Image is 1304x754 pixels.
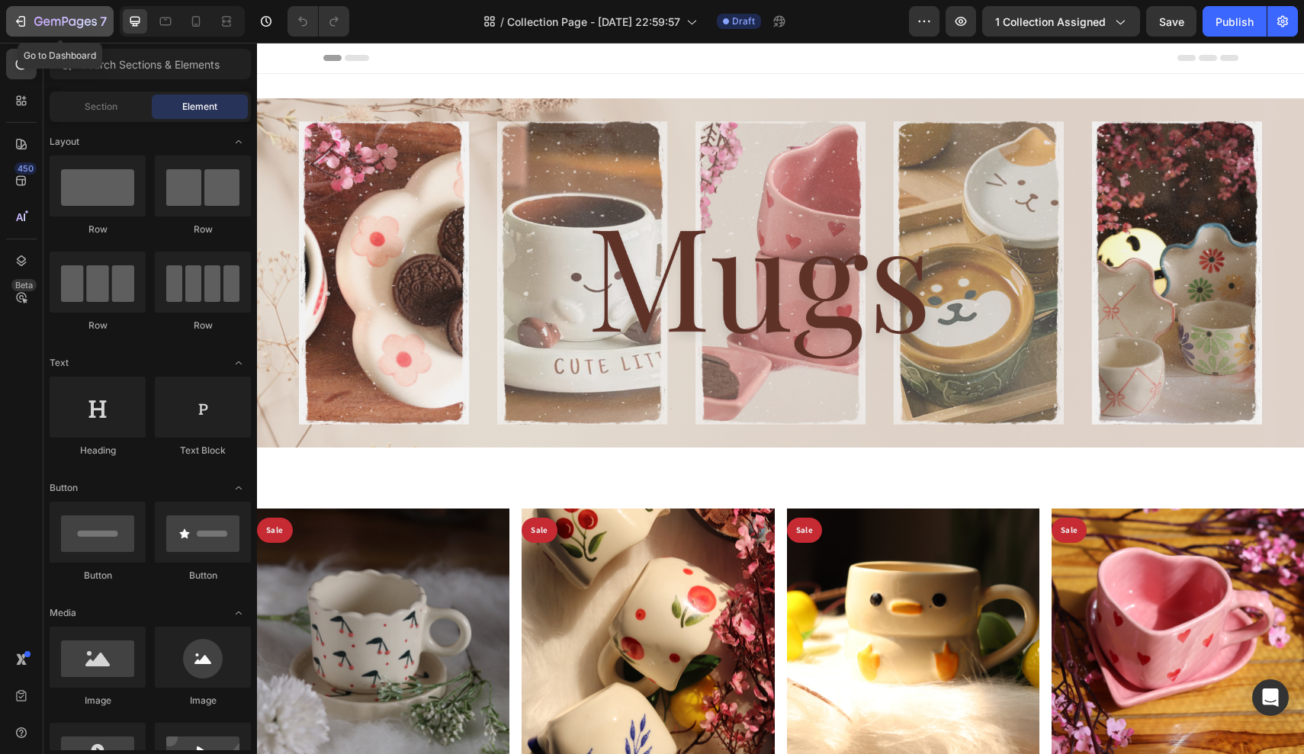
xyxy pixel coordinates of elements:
pre: Sale [795,475,830,501]
span: Toggle open [226,476,251,500]
span: Save [1159,15,1184,28]
pre: Sale [530,475,566,501]
iframe: Design area [257,43,1304,754]
span: Draft [732,14,755,28]
span: Element [182,100,217,114]
span: Media [50,606,76,620]
button: 1 collection assigned [982,6,1140,37]
div: Row [50,223,146,236]
a: Cherry Bliss Cup [265,466,517,718]
button: Save [1146,6,1196,37]
div: Button [50,569,146,582]
span: Text [50,356,69,370]
input: Search Sections & Elements [50,49,251,79]
div: Publish [1216,14,1254,30]
div: Open Intercom Messenger [1252,679,1289,716]
div: Row [155,223,251,236]
span: Toggle open [226,601,251,625]
span: Toggle open [226,130,251,154]
div: 450 [14,162,37,175]
button: 7 [6,6,114,37]
div: Heading [50,444,146,457]
div: Undo/Redo [287,6,349,37]
span: Collection Page - [DATE] 22:59:57 [507,14,680,30]
div: Button [155,569,251,582]
div: Image [155,694,251,707]
a: Cupid Sips [795,466,1047,718]
span: Toggle open [226,351,251,375]
pre: Sale [265,475,300,501]
span: 1 collection assigned [995,14,1106,30]
div: Text Block [155,444,251,457]
span: Button [50,481,78,495]
div: Row [50,319,146,332]
button: Publish [1203,6,1267,37]
span: Layout [50,135,79,149]
div: Row [155,319,251,332]
span: Section [85,100,117,114]
p: 7 [100,12,107,30]
span: / [500,14,504,30]
a: Chubby Chick Mug [530,466,782,718]
div: Beta [11,279,37,291]
div: Image [50,694,146,707]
